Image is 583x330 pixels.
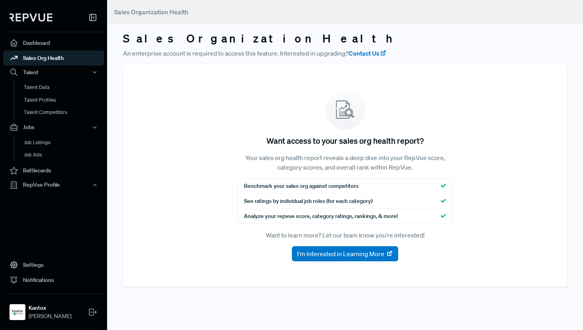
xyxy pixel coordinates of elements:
[237,230,453,240] p: Want to learn more? Let our team know you're interested!
[11,306,24,318] img: Kantox
[29,312,71,320] span: [PERSON_NAME]
[349,48,387,58] a: Contact Us
[237,153,453,172] p: Your sales org health report reveals a deep dive into your RepVue score, category scores, and ove...
[14,136,115,149] a: Job Listings
[244,182,359,190] span: Benchmark your sales org against competitors
[123,32,567,45] h3: Sales Organization Health
[3,50,104,66] a: Sales Org Health
[123,48,567,58] p: An enterprise account is required to access this feature. Interested in upgrading?
[29,304,71,312] strong: Kantox
[3,178,104,192] button: RepVue Profile
[3,272,104,288] a: Notifications
[3,121,104,134] button: Jobs
[3,163,104,178] a: Battlecards
[3,294,104,324] a: KantoxKantox[PERSON_NAME]
[10,14,52,21] img: RepVue
[14,81,115,94] a: Talent Data
[297,249,384,259] span: I'm Interested in Learning More
[14,106,115,119] a: Talent Competitors
[244,197,372,205] span: See ratings by individual job roles (for each category)
[292,246,398,261] button: I'm Interested in Learning More
[3,66,104,79] button: Talent
[14,149,115,161] a: Job Ads
[244,212,398,220] span: Analyze your repvue score, category ratings, rankings, & more!
[267,136,424,145] h5: Want access to your sales org health report?
[3,257,104,272] a: Settings
[14,94,115,106] a: Talent Profiles
[3,35,104,50] a: Dashboard
[114,8,188,16] span: Sales Organization Health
